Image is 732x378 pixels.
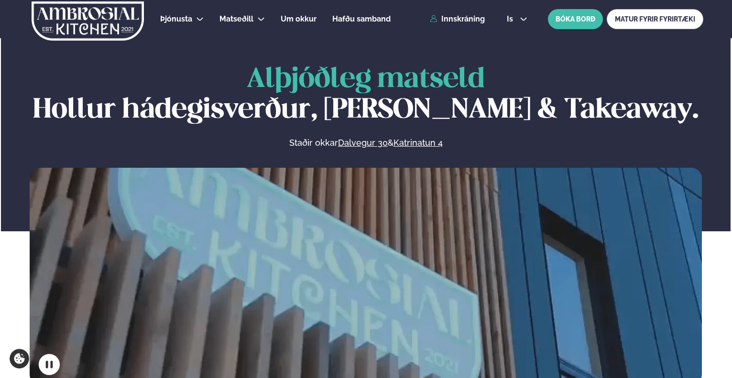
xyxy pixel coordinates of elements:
a: Þjónusta [160,13,192,25]
a: Cookie settings [10,349,29,368]
span: Þjónusta [160,14,192,23]
a: MATUR FYRIR FYRIRTÆKI [607,9,703,29]
p: Staðir okkar & [185,137,546,149]
span: Matseðill [219,14,253,23]
span: Alþjóðleg matseld [247,66,485,93]
img: logo [31,1,145,41]
span: Um okkur [281,14,317,23]
button: is [499,15,535,23]
span: is [507,15,516,23]
button: BÓKA BORÐ [548,9,603,29]
a: Hafðu samband [332,13,391,25]
span: Hafðu samband [332,14,391,23]
h1: Hollur hádegisverður, [PERSON_NAME] & Takeaway. [30,65,702,126]
a: Innskráning [430,15,485,23]
a: Katrinatun 4 [393,137,443,149]
a: Um okkur [281,13,317,25]
a: Dalvegur 30 [338,137,388,149]
a: Matseðill [219,13,253,25]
